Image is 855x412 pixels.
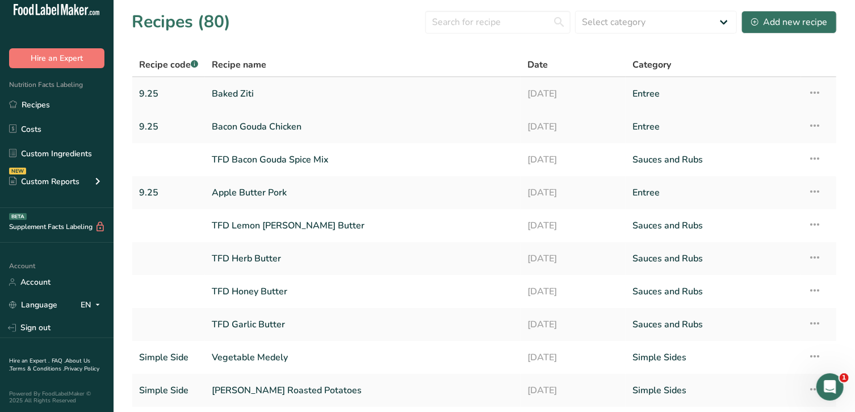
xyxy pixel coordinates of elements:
[212,346,514,369] a: Vegetable Medely
[9,176,79,188] div: Custom Reports
[139,82,198,106] a: 9.25
[527,280,619,303] a: [DATE]
[9,390,104,404] div: Powered By FoodLabelMaker © 2025 All Rights Reserved
[139,378,198,402] a: Simple Side
[64,365,99,373] a: Privacy Policy
[10,365,64,373] a: Terms & Conditions .
[527,115,619,139] a: [DATE]
[632,247,794,270] a: Sauces and Rubs
[212,247,514,270] a: TFD Herb Butter
[632,378,794,402] a: Simple Sides
[632,280,794,303] a: Sauces and Rubs
[751,15,827,29] div: Add new recipe
[425,11,571,34] input: Search for recipe
[139,346,198,369] a: Simple Side
[527,181,619,205] a: [DATE]
[527,214,619,238] a: [DATE]
[139,59,198,71] span: Recipe code
[632,58,671,72] span: Category
[632,82,794,106] a: Entree
[527,378,619,402] a: [DATE]
[132,9,230,35] h1: Recipes (80)
[139,181,198,205] a: 9.25
[9,357,49,365] a: Hire an Expert .
[741,11,837,34] button: Add new recipe
[212,280,514,303] a: TFD Honey Butter
[840,373,849,382] span: 1
[212,115,514,139] a: Bacon Gouda Chicken
[527,346,619,369] a: [DATE]
[9,357,90,373] a: About Us .
[632,148,794,172] a: Sauces and Rubs
[212,148,514,172] a: TFD Bacon Gouda Spice Mix
[9,48,104,68] button: Hire an Expert
[52,357,65,365] a: FAQ .
[632,115,794,139] a: Entree
[212,313,514,336] a: TFD Garlic Butter
[632,181,794,205] a: Entree
[527,247,619,270] a: [DATE]
[527,58,548,72] span: Date
[527,82,619,106] a: [DATE]
[527,148,619,172] a: [DATE]
[9,168,26,174] div: NEW
[9,295,57,315] a: Language
[527,313,619,336] a: [DATE]
[212,378,514,402] a: [PERSON_NAME] Roasted Potatoes
[212,58,266,72] span: Recipe name
[139,115,198,139] a: 9.25
[9,213,27,220] div: BETA
[212,82,514,106] a: Baked Ziti
[632,313,794,336] a: Sauces and Rubs
[81,298,104,312] div: EN
[212,181,514,205] a: Apple Butter Pork
[632,346,794,369] a: Simple Sides
[816,373,844,401] iframe: Intercom live chat
[632,214,794,238] a: Sauces and Rubs
[212,214,514,238] a: TFD Lemon [PERSON_NAME] Butter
